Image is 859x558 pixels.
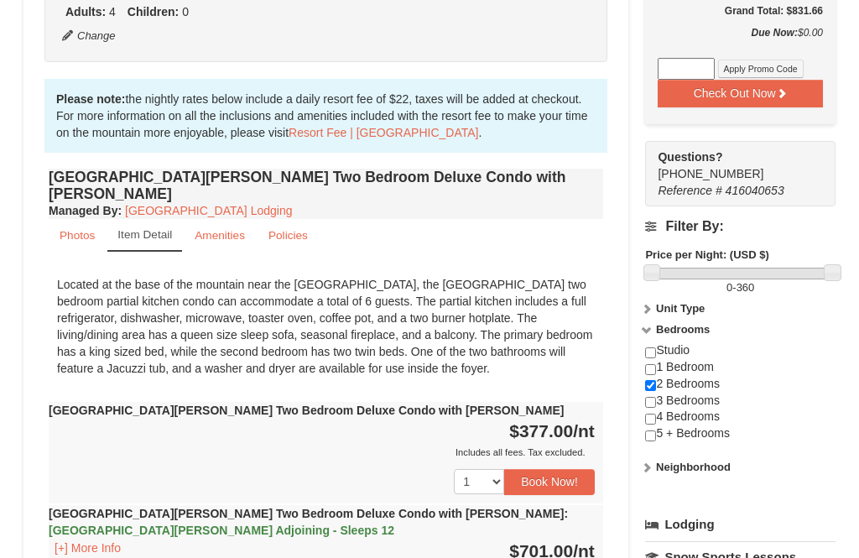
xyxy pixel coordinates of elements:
div: Located at the base of the mountain near the [GEOGRAPHIC_DATA], the [GEOGRAPHIC_DATA] two bedroom... [49,269,603,386]
a: Policies [258,220,319,253]
span: [GEOGRAPHIC_DATA][PERSON_NAME] Adjoining - Sleeps 12 [49,524,394,538]
span: : [564,508,568,521]
small: Amenities [195,230,245,242]
strong: Children: [128,6,179,19]
a: [GEOGRAPHIC_DATA] Lodging [125,205,292,218]
label: - [645,280,836,297]
span: Reference # [658,185,721,198]
strong: Please note: [56,93,125,107]
strong: [GEOGRAPHIC_DATA][PERSON_NAME] Two Bedroom Deluxe Condo with [PERSON_NAME] [49,508,568,538]
span: /nt [573,422,595,441]
span: 416040653 [726,185,784,198]
strong: Bedrooms [656,324,710,336]
strong: Questions? [658,151,722,164]
span: 4 [109,6,116,19]
button: Apply Promo Code [718,60,804,79]
a: Resort Fee | [GEOGRAPHIC_DATA] [289,127,478,140]
span: Managed By [49,205,117,218]
a: Lodging [645,510,836,540]
span: 0 [182,6,189,19]
strong: Price per Night: (USD $) [645,249,768,262]
strong: Due Now: [752,28,798,39]
span: 0 [726,282,732,295]
button: Book Now! [504,470,595,495]
small: Item Detail [117,229,172,242]
strong: $377.00 [509,422,595,441]
strong: Unit Type [656,303,705,316]
button: [+] More Info [49,540,127,558]
small: Photos [60,230,95,242]
div: the nightly rates below include a daily resort fee of $22, taxes will be added at checkout. For m... [44,80,607,154]
button: Check Out Now [658,81,823,107]
strong: [GEOGRAPHIC_DATA][PERSON_NAME] Two Bedroom Deluxe Condo with [PERSON_NAME] [49,404,564,418]
a: Item Detail [107,220,182,253]
div: Studio 1 Bedroom 2 Bedrooms 3 Bedrooms 4 Bedrooms 5 + Bedrooms [645,343,836,460]
span: [PHONE_NUMBER] [658,149,805,181]
strong: Neighborhood [656,462,731,474]
button: Change [61,28,117,46]
a: Photos [49,220,106,253]
div: $0.00 [658,25,823,59]
div: Includes all fees. Tax excluded. [49,445,595,462]
strong: : [49,205,122,218]
span: 360 [737,282,755,295]
h5: Grand Total: $831.66 [658,3,823,20]
h4: Filter By: [645,220,836,235]
h4: [GEOGRAPHIC_DATA][PERSON_NAME] Two Bedroom Deluxe Condo with [PERSON_NAME] [49,169,603,203]
small: Policies [268,230,308,242]
a: Amenities [184,220,256,253]
strong: Adults: [65,6,106,19]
